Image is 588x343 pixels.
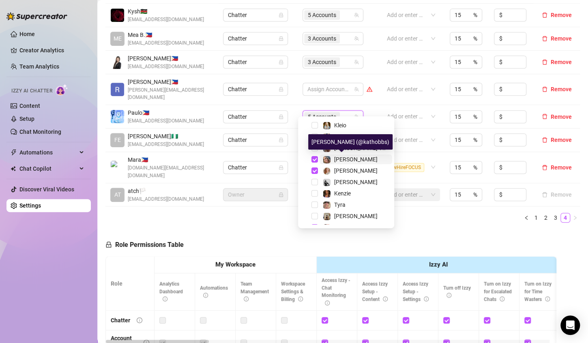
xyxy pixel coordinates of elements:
[128,30,204,39] span: Mea B. 🇵🇭
[279,60,283,64] span: lock
[128,77,213,86] span: [PERSON_NAME] 🇵🇭
[19,162,77,175] span: Chat Copilot
[323,202,330,209] img: Tyra
[311,213,318,219] span: Select tree node
[541,213,551,223] li: 2
[228,9,283,21] span: Chatter
[279,114,283,119] span: lock
[308,58,336,66] span: 3 Accounts
[240,281,269,302] span: Team Management
[573,215,577,220] span: right
[561,213,570,222] a: 4
[105,241,112,248] span: lock
[114,135,121,144] span: FE
[111,110,124,123] img: Paulo
[539,190,575,199] button: Remove
[228,111,283,123] span: Chatter
[228,83,283,95] span: Chatter
[443,285,471,298] span: Turn off Izzy
[308,11,336,19] span: 5 Accounts
[105,240,184,250] h5: Role Permissions Table
[551,213,560,222] a: 3
[500,296,504,301] span: info-circle
[551,35,572,42] span: Remove
[11,87,52,95] span: Izzy AI Chatter
[539,34,575,43] button: Remove
[560,213,570,223] li: 4
[323,122,330,129] img: Kleio
[128,39,204,47] span: [EMAIL_ADDRESS][DOMAIN_NAME]
[334,133,354,140] span: Victoria
[203,293,208,298] span: info-circle
[279,137,283,142] span: lock
[228,32,283,45] span: Chatter
[128,141,204,148] span: [EMAIL_ADDRESS][DOMAIN_NAME]
[311,179,318,185] span: Select tree node
[128,132,204,141] span: [PERSON_NAME] 🇳🇬
[128,117,204,125] span: [EMAIL_ADDRESS][DOMAIN_NAME]
[542,114,547,119] span: delete
[334,213,378,219] span: [PERSON_NAME]
[383,296,388,301] span: info-circle
[539,57,575,67] button: Remove
[323,190,330,197] img: Kenzie
[279,13,283,17] span: lock
[19,202,41,209] a: Settings
[539,163,575,172] button: Remove
[323,167,330,175] img: Amy Pond
[228,56,283,68] span: Chatter
[539,112,575,122] button: Remove
[541,213,550,222] a: 2
[521,213,531,223] li: Previous Page
[215,261,255,268] strong: My Workspace
[111,83,124,96] img: Brian Cruzgarcia
[279,192,283,197] span: lock
[531,213,541,223] li: 1
[551,164,572,171] span: Remove
[163,296,167,301] span: info-circle
[524,281,552,302] span: Turn on Izzy for Time Wasters
[128,54,204,63] span: [PERSON_NAME] 🇵🇭
[228,134,283,146] span: Chatter
[19,44,84,57] a: Creator Analytics
[19,31,35,37] a: Home
[19,146,77,159] span: Automations
[551,213,560,223] li: 3
[111,161,124,174] img: Mara
[542,137,547,143] span: delete
[354,13,359,17] span: team
[362,281,388,302] span: Access Izzy Setup - Content
[19,116,34,122] a: Setup
[334,122,346,129] span: Kleio
[311,156,318,163] span: Select tree node
[354,36,359,41] span: team
[311,122,318,129] span: Select tree node
[323,213,330,220] img: Natasha
[542,86,547,92] span: delete
[111,9,124,22] img: Kysh
[539,135,575,145] button: Remove
[334,156,378,163] span: [PERSON_NAME]
[114,34,122,43] span: ME
[446,293,451,298] span: info-circle
[128,164,213,180] span: [DOMAIN_NAME][EMAIL_ADDRESS][DOMAIN_NAME]
[298,296,303,301] span: info-circle
[334,202,346,208] span: Tyra
[551,12,572,18] span: Remove
[323,156,330,163] img: Kat Hobbs
[279,165,283,170] span: lock
[542,59,547,65] span: delete
[354,60,359,64] span: team
[304,10,340,20] span: 5 Accounts
[323,179,330,186] img: Grace Hunt
[19,103,40,109] a: Content
[19,129,61,135] a: Chat Monitoring
[367,86,372,92] span: warning
[542,12,547,18] span: delete
[521,213,531,223] button: left
[159,281,183,302] span: Analytics Dashboard
[279,87,283,92] span: lock
[308,134,393,150] div: [PERSON_NAME] (@kathobbs)
[11,166,16,171] img: Chat Copilot
[570,213,580,223] button: right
